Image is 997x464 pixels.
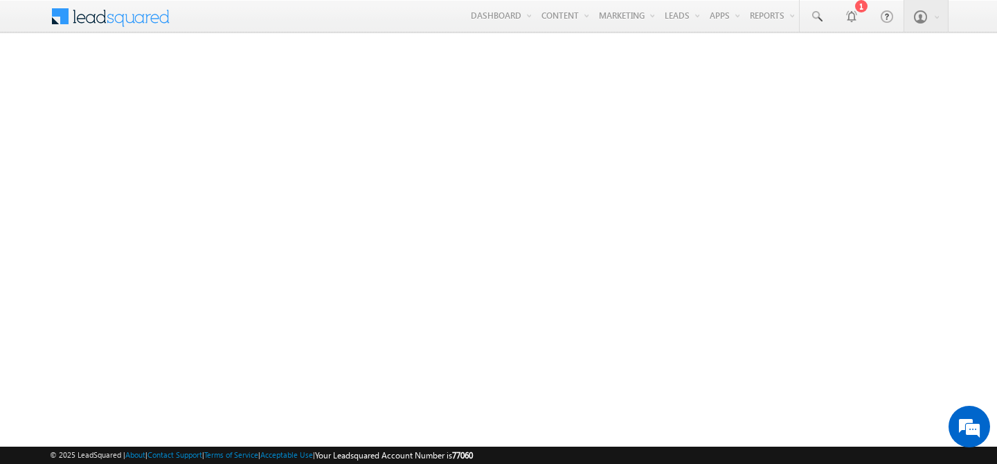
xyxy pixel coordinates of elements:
[260,450,313,459] a: Acceptable Use
[125,450,145,459] a: About
[50,449,473,462] span: © 2025 LeadSquared | | | | |
[204,450,258,459] a: Terms of Service
[452,450,473,461] span: 77060
[315,450,473,461] span: Your Leadsquared Account Number is
[147,450,202,459] a: Contact Support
